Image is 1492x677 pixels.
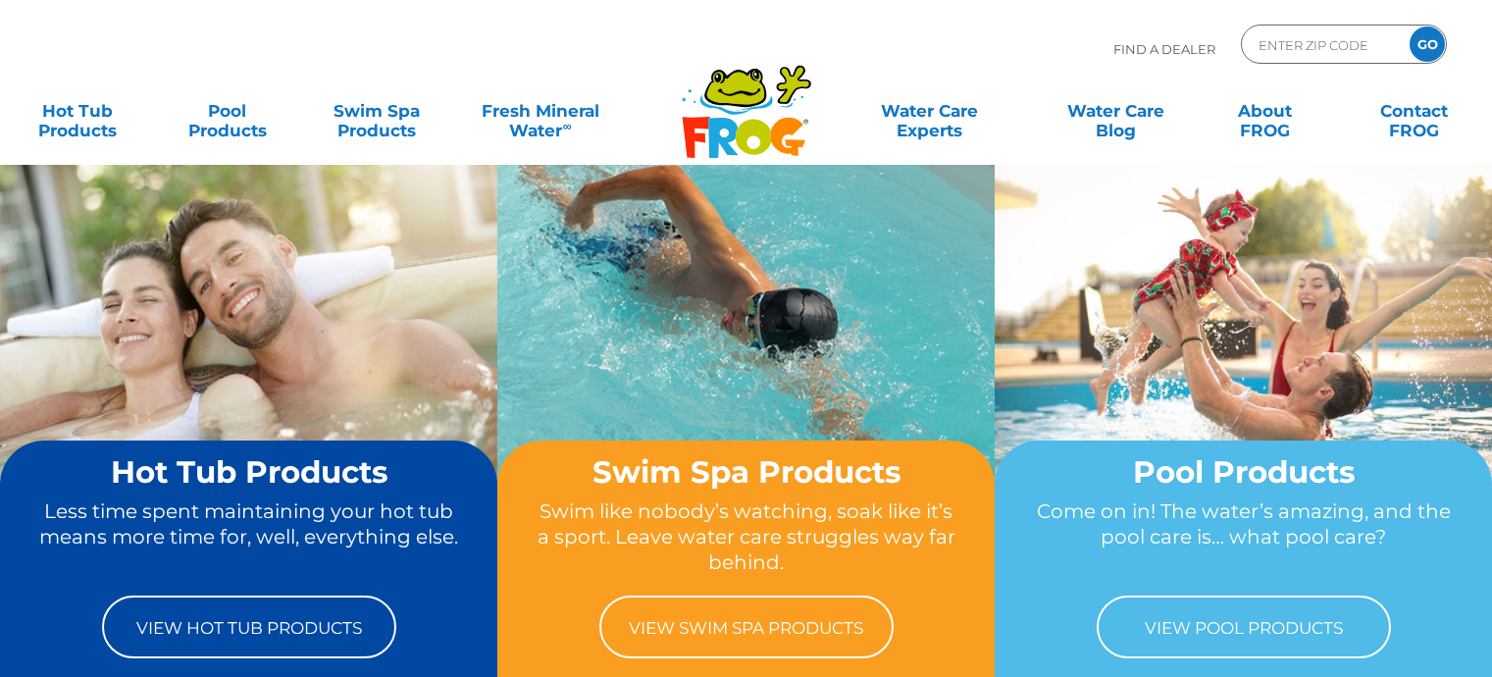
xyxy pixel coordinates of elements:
[835,91,1024,130] a: Water CareExperts
[1357,91,1472,130] a: ContactFROG
[20,91,135,130] a: Hot TubProducts
[599,596,894,658] a: View Swim Spa Products
[169,91,284,130] a: PoolProducts
[1207,91,1322,130] a: AboutFROG
[102,596,396,658] a: View Hot Tub Products
[1032,498,1455,576] p: Come on in! The water’s amazing, and the pool care is… what pool care?
[535,498,957,576] p: Swim like nobody’s watching, soak like it’s a sport. Leave water care struggles way far behind.
[1113,25,1215,74] p: Find A Dealer
[535,455,957,489] h2: Swim Spa Products
[37,498,460,576] p: Less time spent maintaining your hot tub means more time for, well, everything else.
[562,119,571,133] sup: ∞
[497,164,995,536] img: home-banner-swim-spa-short
[671,39,822,159] img: Frog Products Logo
[1097,596,1391,658] a: View Pool Products
[319,91,435,130] a: Swim SpaProducts
[37,455,460,489] h2: Hot Tub Products
[1057,91,1173,130] a: Water CareBlog
[995,164,1492,536] img: home-banner-pool-short
[1032,455,1455,489] h2: Pool Products
[468,91,613,130] a: Fresh MineralWater∞
[1410,26,1445,62] input: GO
